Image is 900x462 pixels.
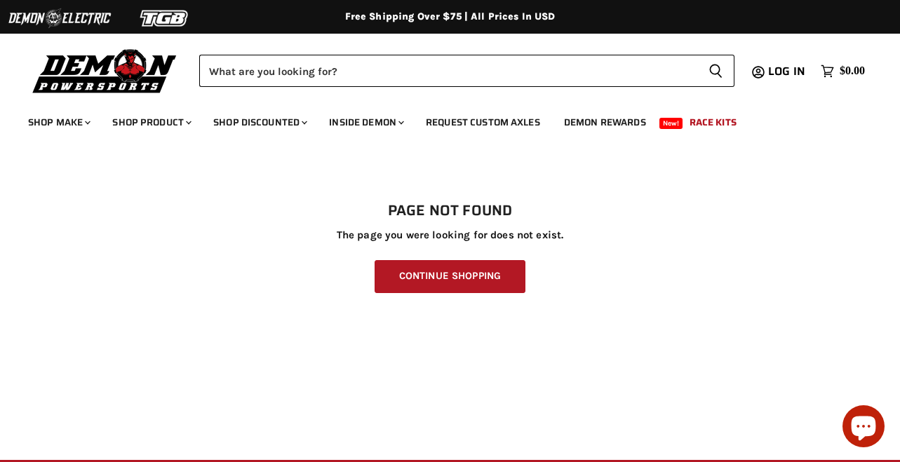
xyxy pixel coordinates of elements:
p: The page you were looking for does not exist. [28,229,872,241]
inbox-online-store-chat: Shopify online store chat [838,405,889,451]
ul: Main menu [18,102,861,137]
input: Search [199,55,697,87]
a: Demon Rewards [553,108,657,137]
a: Inside Demon [318,108,412,137]
a: Shop Discounted [203,108,316,137]
button: Search [697,55,734,87]
h1: Page not found [28,203,872,219]
a: Request Custom Axles [415,108,551,137]
img: TGB Logo 2 [112,5,217,32]
span: Log in [768,62,805,80]
form: Product [199,55,734,87]
img: Demon Electric Logo 2 [7,5,112,32]
a: Log in [762,65,814,78]
a: Shop Product [102,108,200,137]
a: $0.00 [814,61,872,81]
a: Race Kits [679,108,747,137]
span: New! [659,118,683,129]
img: Demon Powersports [28,46,182,95]
a: Continue Shopping [375,260,525,293]
span: $0.00 [840,64,865,78]
a: Shop Make [18,108,99,137]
